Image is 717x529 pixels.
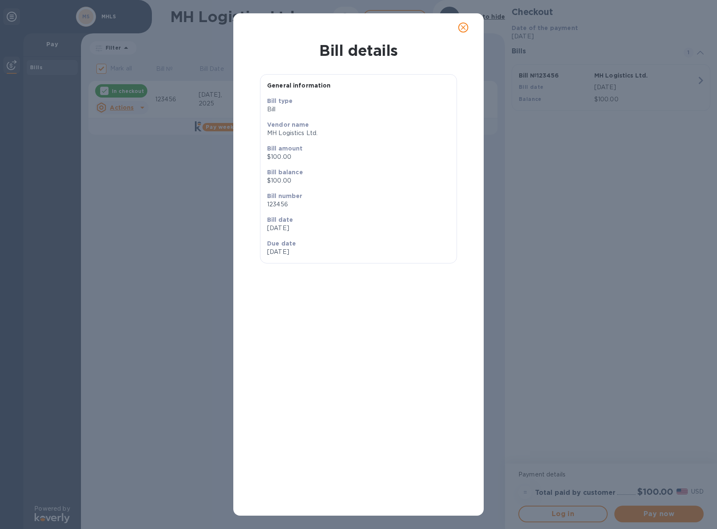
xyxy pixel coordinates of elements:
[267,224,450,233] p: [DATE]
[267,98,293,104] b: Bill type
[267,193,303,199] b: Bill number
[267,240,296,247] b: Due date
[267,129,450,138] p: MH Logistics Ltd.
[240,42,477,59] h1: Bill details
[267,176,450,185] p: $100.00
[267,216,293,223] b: Bill date
[267,153,450,161] p: $100.00
[267,82,331,89] b: General information
[453,18,473,38] button: close
[267,145,303,152] b: Bill amount
[267,200,450,209] p: 123456
[267,121,309,128] b: Vendor name
[267,248,355,256] p: [DATE]
[267,105,450,114] p: Bill
[267,169,303,175] b: Bill balance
